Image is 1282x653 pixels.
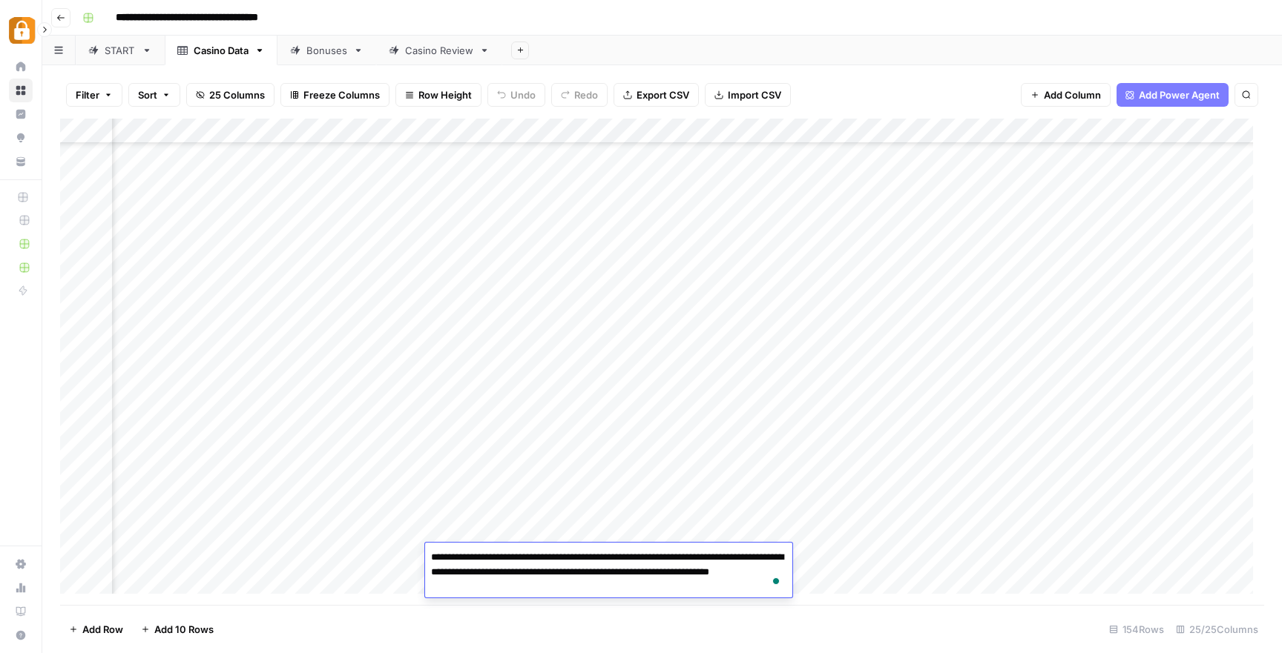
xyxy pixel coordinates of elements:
[209,87,265,102] span: 25 Columns
[76,36,165,65] a: START
[9,150,33,173] a: Your Data
[9,102,33,126] a: Insights
[418,87,472,102] span: Row Height
[9,576,33,600] a: Usage
[614,83,699,107] button: Export CSV
[194,43,249,58] div: Casino Data
[1044,87,1101,102] span: Add Column
[105,43,136,58] div: START
[425,547,792,597] textarea: To enrich screen reader interactions, please activate Accessibility in Grammarly extension settings
[82,622,123,637] span: Add Row
[9,12,33,49] button: Workspace: Adzz
[128,83,180,107] button: Sort
[306,43,347,58] div: Bonuses
[637,87,689,102] span: Export CSV
[277,36,376,65] a: Bonuses
[574,87,598,102] span: Redo
[76,87,99,102] span: Filter
[376,36,502,65] a: Casino Review
[395,83,481,107] button: Row Height
[138,87,157,102] span: Sort
[1139,87,1220,102] span: Add Power Agent
[154,622,214,637] span: Add 10 Rows
[1021,83,1111,107] button: Add Column
[165,36,277,65] a: Casino Data
[405,43,473,58] div: Casino Review
[9,552,33,576] a: Settings
[132,617,223,641] button: Add 10 Rows
[186,83,275,107] button: 25 Columns
[487,83,545,107] button: Undo
[728,87,781,102] span: Import CSV
[280,83,389,107] button: Freeze Columns
[705,83,791,107] button: Import CSV
[1117,83,1229,107] button: Add Power Agent
[9,55,33,79] a: Home
[9,623,33,647] button: Help + Support
[9,600,33,623] a: Learning Hub
[60,617,132,641] button: Add Row
[1103,617,1170,641] div: 154 Rows
[66,83,122,107] button: Filter
[9,79,33,102] a: Browse
[9,17,36,44] img: Adzz Logo
[551,83,608,107] button: Redo
[510,87,536,102] span: Undo
[9,126,33,150] a: Opportunities
[1170,617,1264,641] div: 25/25 Columns
[303,87,380,102] span: Freeze Columns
